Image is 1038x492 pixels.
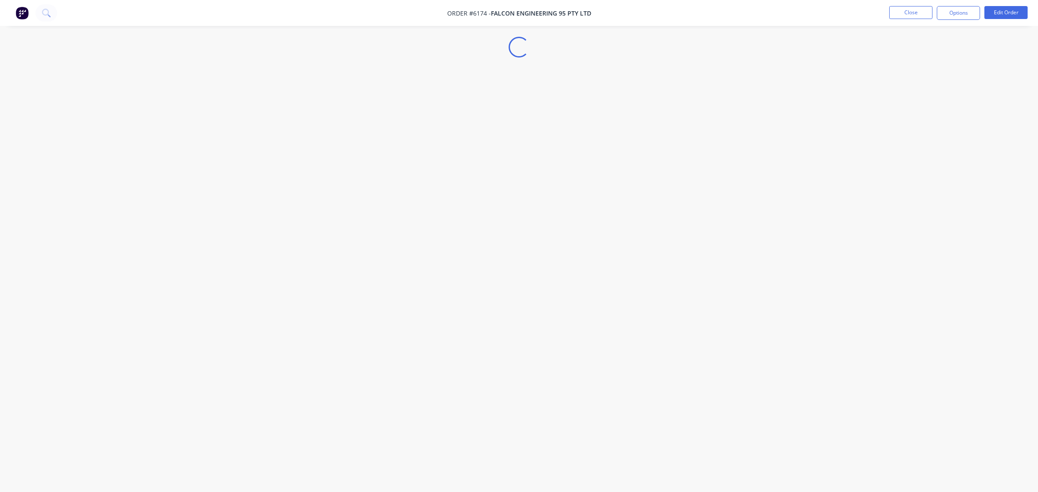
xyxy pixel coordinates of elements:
span: Falcon Engineering 95 Pty Ltd [491,9,591,17]
button: Close [889,6,932,19]
button: Options [937,6,980,20]
button: Edit Order [984,6,1028,19]
span: Order #6174 - [447,9,491,17]
img: Factory [16,6,29,19]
